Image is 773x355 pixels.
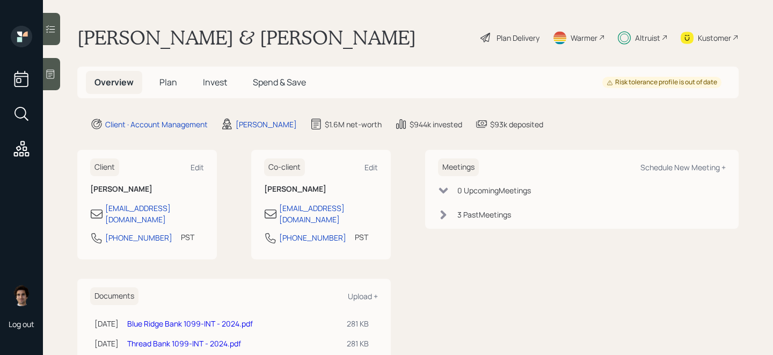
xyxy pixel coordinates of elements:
[77,26,416,49] h1: [PERSON_NAME] & [PERSON_NAME]
[571,32,597,44] div: Warmer
[635,32,660,44] div: Altruist
[127,338,241,349] a: Thread Bank 1099-INT - 2024.pdf
[279,202,378,225] div: [EMAIL_ADDRESS][DOMAIN_NAME]
[94,338,119,349] div: [DATE]
[347,338,374,349] div: 281 KB
[90,287,138,305] h6: Documents
[191,162,204,172] div: Edit
[105,202,204,225] div: [EMAIL_ADDRESS][DOMAIN_NAME]
[279,232,346,243] div: [PHONE_NUMBER]
[105,119,208,130] div: Client · Account Management
[438,158,479,176] h6: Meetings
[90,185,204,194] h6: [PERSON_NAME]
[90,158,119,176] h6: Client
[457,209,511,220] div: 3 Past Meeting s
[236,119,297,130] div: [PERSON_NAME]
[497,32,539,44] div: Plan Delivery
[253,76,306,88] span: Spend & Save
[11,285,32,306] img: harrison-schaefer-headshot-2.png
[105,232,172,243] div: [PHONE_NUMBER]
[364,162,378,172] div: Edit
[203,76,227,88] span: Invest
[325,119,382,130] div: $1.6M net-worth
[264,158,305,176] h6: Co-client
[94,76,134,88] span: Overview
[457,185,531,196] div: 0 Upcoming Meeting s
[127,318,253,329] a: Blue Ridge Bank 1099-INT - 2024.pdf
[181,231,194,243] div: PST
[355,231,368,243] div: PST
[607,78,717,87] div: Risk tolerance profile is out of date
[9,319,34,329] div: Log out
[410,119,462,130] div: $944k invested
[94,318,119,329] div: [DATE]
[347,318,374,329] div: 281 KB
[640,162,726,172] div: Schedule New Meeting +
[348,291,378,301] div: Upload +
[698,32,731,44] div: Kustomer
[490,119,543,130] div: $93k deposited
[264,185,378,194] h6: [PERSON_NAME]
[159,76,177,88] span: Plan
